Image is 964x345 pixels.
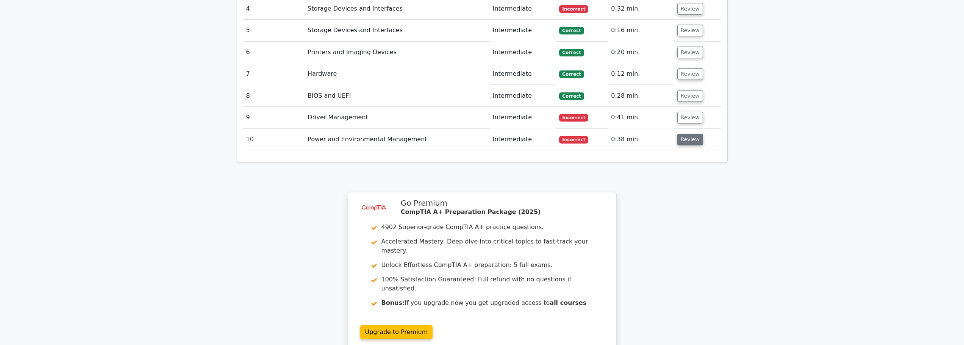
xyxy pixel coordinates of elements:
[243,107,305,128] td: 9
[608,129,674,150] td: 0:38 min.
[559,49,584,56] span: Correct
[677,90,703,102] button: Review
[490,85,556,107] td: Intermediate
[490,107,556,128] td: Intermediate
[243,85,305,107] td: 8
[559,92,584,100] span: Correct
[559,114,588,122] span: Incorrect
[559,27,584,34] span: Correct
[559,136,588,144] span: Incorrect
[305,107,490,128] td: Driver Management
[305,20,490,41] td: Storage Devices and Interfaces
[608,63,674,85] td: 0:12 min.
[677,3,703,15] button: Review
[677,68,703,80] button: Review
[608,42,674,63] td: 0:20 min.
[559,70,584,78] span: Correct
[243,20,305,41] td: 5
[608,85,674,107] td: 0:28 min.
[360,325,433,339] a: Upgrade to Premium
[305,63,490,85] td: Hardware
[608,20,674,41] td: 0:16 min.
[490,42,556,63] td: Intermediate
[677,47,703,58] button: Review
[243,42,305,63] td: 6
[305,85,490,107] td: BIOS and UEFI
[490,63,556,85] td: Intermediate
[305,129,490,150] td: Power and Environmental Management
[559,5,588,13] span: Incorrect
[677,25,703,36] button: Review
[608,107,674,128] td: 0:41 min.
[490,129,556,150] td: Intermediate
[677,134,703,145] button: Review
[490,20,556,41] td: Intermediate
[677,112,703,123] button: Review
[305,42,490,63] td: Printers and Imaging Devices
[243,63,305,85] td: 7
[243,129,305,150] td: 10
